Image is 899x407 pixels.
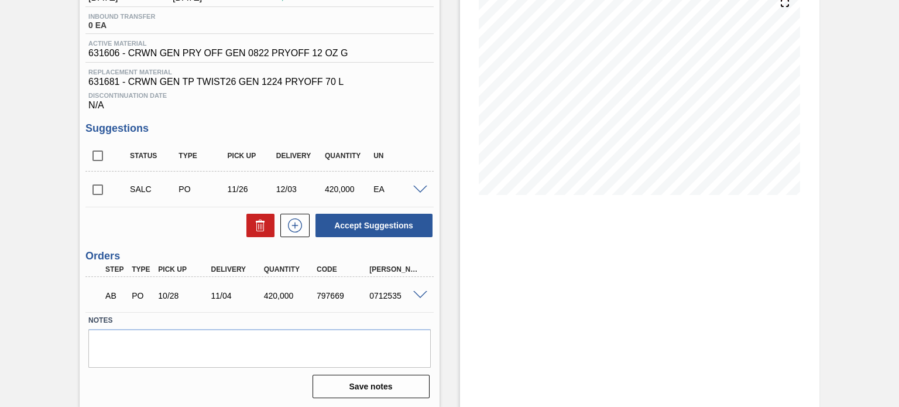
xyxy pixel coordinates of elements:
[225,152,278,160] div: Pick up
[310,213,434,238] div: Accept Suggestions
[261,265,319,273] div: Quantity
[176,184,229,194] div: Purchase order
[314,291,372,300] div: 797669
[102,283,129,309] div: Awaiting Billing
[129,291,155,300] div: Purchase order
[370,184,424,194] div: EA
[88,13,155,20] span: Inbound Transfer
[176,152,229,160] div: Type
[274,214,310,237] div: New suggestion
[225,184,278,194] div: 11/26/2025
[88,48,348,59] span: 631606 - CRWN GEN PRY OFF GEN 0822 PRYOFF 12 OZ G
[366,291,424,300] div: 0712535
[322,152,375,160] div: Quantity
[88,77,430,87] span: 631681 - CRWN GEN TP TWIST26 GEN 1224 PRYOFF 70 L
[313,375,430,398] button: Save notes
[261,291,319,300] div: 420,000
[241,214,274,237] div: Delete Suggestions
[155,265,213,273] div: Pick up
[366,265,424,273] div: [PERSON_NAME]. ID
[315,214,433,237] button: Accept Suggestions
[127,152,180,160] div: Status
[273,152,327,160] div: Delivery
[105,291,126,300] p: AB
[129,265,155,273] div: Type
[370,152,424,160] div: UN
[85,122,433,135] h3: Suggestions
[102,265,129,273] div: Step
[85,250,433,262] h3: Orders
[127,184,180,194] div: Suggestion Awaiting Load Composition
[155,291,213,300] div: 10/28/2025
[88,312,430,329] label: Notes
[88,40,348,47] span: Active Material
[273,184,327,194] div: 12/03/2025
[208,265,266,273] div: Delivery
[88,69,430,76] span: Replacement Material
[88,92,430,99] span: Discontinuation Date
[314,265,372,273] div: Code
[322,184,375,194] div: 420,000
[88,21,155,30] span: 0 EA
[85,87,433,111] div: N/A
[208,291,266,300] div: 11/04/2025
